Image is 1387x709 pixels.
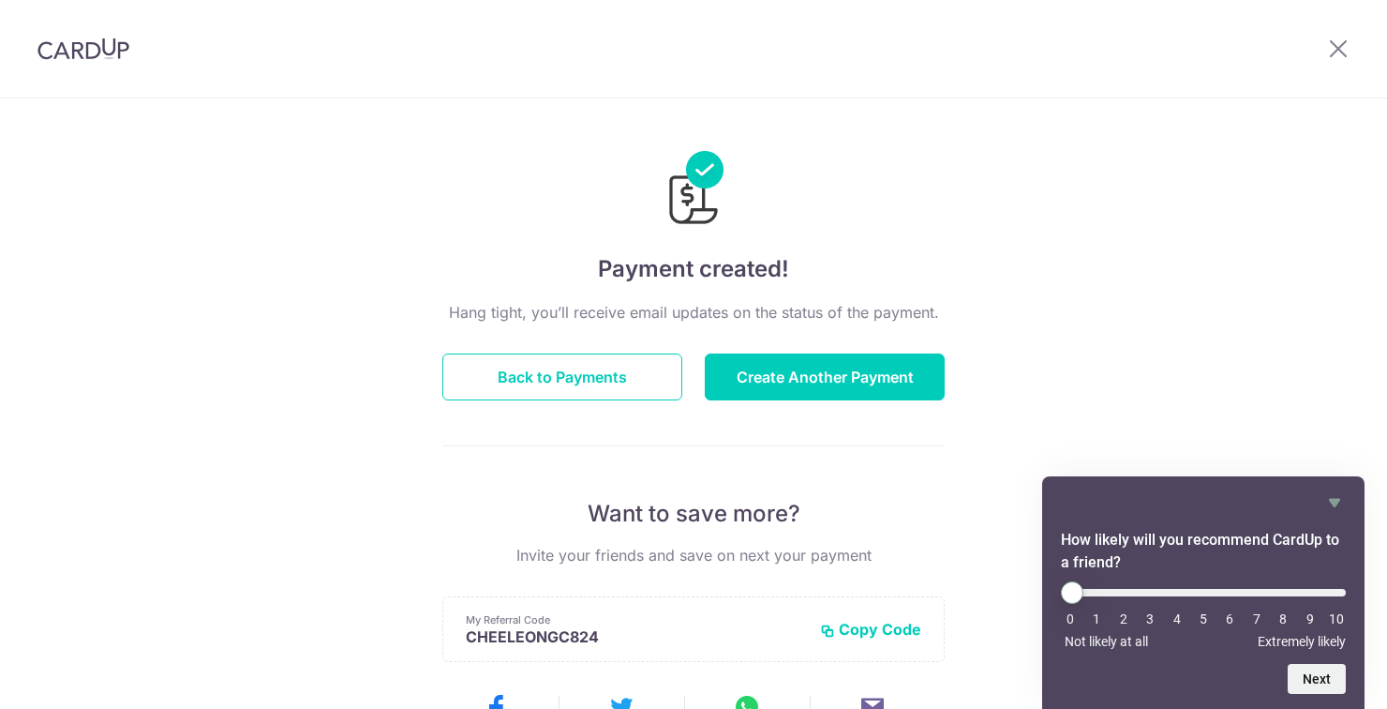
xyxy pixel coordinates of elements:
[442,499,945,529] p: Want to save more?
[1194,611,1213,626] li: 5
[1301,611,1320,626] li: 9
[1327,611,1346,626] li: 10
[466,612,805,627] p: My Referral Code
[442,544,945,566] p: Invite your friends and save on next your payment
[1323,491,1346,514] button: Hide survey
[1114,611,1133,626] li: 2
[705,354,945,400] button: Create Another Payment
[664,151,723,230] img: Payments
[1061,581,1346,649] div: How likely will you recommend CardUp to a friend? Select an option from 0 to 10, with 0 being Not...
[1065,634,1148,649] span: Not likely at all
[1061,491,1346,694] div: How likely will you recommend CardUp to a friend? Select an option from 0 to 10, with 0 being Not...
[1274,611,1292,626] li: 8
[820,620,921,639] button: Copy Code
[1288,664,1346,694] button: Next question
[442,252,945,286] h4: Payment created!
[1061,611,1080,626] li: 0
[37,38,129,60] img: CardUp
[1258,634,1346,649] span: Extremely likely
[1087,611,1106,626] li: 1
[1247,611,1266,626] li: 7
[1220,611,1239,626] li: 6
[466,627,805,646] p: CHEELEONGC824
[442,301,945,324] p: Hang tight, you’ll receive email updates on the status of the payment.
[442,354,682,400] button: Back to Payments
[1141,611,1159,626] li: 3
[1061,529,1346,574] h2: How likely will you recommend CardUp to a friend? Select an option from 0 to 10, with 0 being Not...
[1168,611,1186,626] li: 4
